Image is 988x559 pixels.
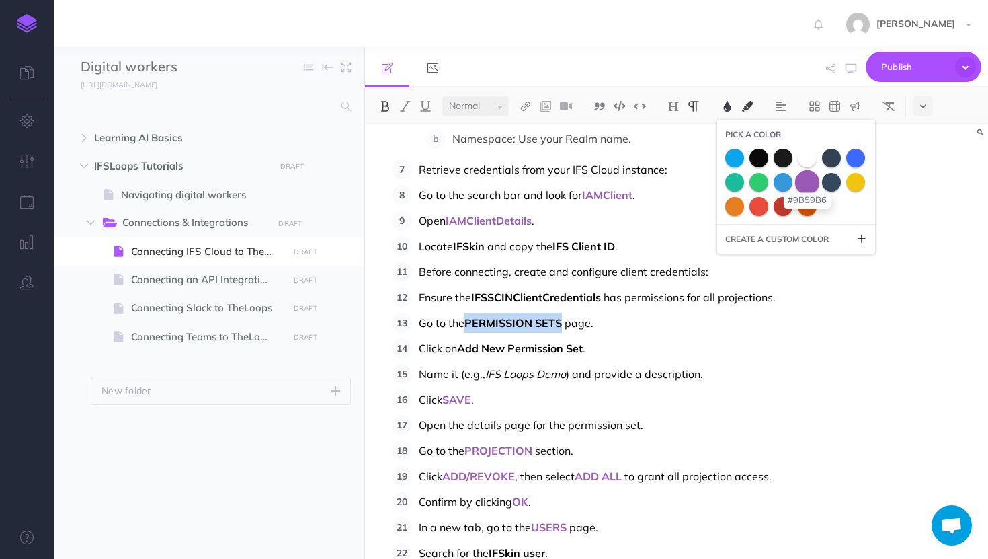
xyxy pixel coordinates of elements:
[446,214,532,227] span: IAMClientDetails
[531,521,567,534] span: USERS
[634,101,646,111] img: Inline code button
[932,505,972,546] div: Open chat
[81,57,239,77] input: Documentation Name
[457,342,583,355] span: Add New Permission Set
[288,330,322,345] button: DRAFT
[487,239,552,253] span: and copy the
[131,300,284,316] span: Connecting Slack to TheLoops
[399,101,411,112] img: Italic button
[419,393,442,406] span: Click
[775,101,787,112] img: Alignment dropdown menu button
[94,158,267,174] span: IFSLoops Tutorials
[274,216,307,231] button: DRAFT
[532,214,534,227] span: .
[419,367,485,381] span: Name it (e.g.,
[540,101,552,112] img: Add image button
[294,248,317,256] small: DRAFT
[276,159,309,174] button: DRAFT
[419,291,471,304] span: Ensure the
[566,367,703,381] span: ) and provide a description.
[614,101,626,111] img: Code block button
[294,276,317,285] small: DRAFT
[552,239,615,253] span: IFS Client ID
[471,393,474,406] span: .
[81,80,157,89] small: [URL][DOMAIN_NAME]
[515,470,575,483] span: , then select
[101,383,151,398] p: New folder
[870,17,962,30] span: [PERSON_NAME]
[419,188,582,202] span: Go to the search bar and look for
[419,239,453,253] span: Locate
[688,101,700,112] img: Paragraph button
[485,367,566,381] span: IFS Loops Demo
[464,316,562,330] span: PERMISSION SETS
[419,470,442,483] span: Click
[535,444,573,457] span: section.
[464,444,532,457] span: PROJECTION
[419,101,431,112] img: Underline button
[615,239,618,253] span: .
[829,101,841,112] img: Create table button
[419,163,667,176] span: Retrieve credentials from your IFS Cloud instance:
[419,521,531,534] span: In a new tab, go to the
[419,495,512,509] span: Confirm by clicking
[632,188,635,202] span: .
[512,495,528,509] span: OK
[419,265,708,278] span: Before connecting, create and configure client credentials:
[583,342,585,355] span: .
[442,470,515,483] span: ADD/REVOKE
[131,244,284,260] span: Connecting IFS Cloud to TheLoops
[453,239,485,253] span: IFSkin
[280,162,304,171] small: DRAFT
[575,470,622,483] span: ADD ALL
[520,101,532,112] img: Link button
[294,304,317,313] small: DRAFT
[131,329,284,345] span: Connecting Teams to TheLoops
[849,101,861,112] img: Callout dropdown menu button
[604,291,776,304] span: has permissions for all projections.
[569,521,598,534] span: page.
[122,215,263,232] span: Connections & Integrations
[882,101,895,112] img: Clear styles button
[17,14,37,33] img: logo-mark.svg
[667,101,680,112] img: Headings dropdown button
[379,101,391,112] img: Bold button
[131,272,284,288] span: Connecting an API Integration to TheLoops
[452,132,631,145] span: Namespace: Use your Realm name.
[560,101,572,112] img: Add video button
[442,393,471,406] span: SAVE
[881,57,948,77] span: Publish
[278,219,302,228] small: DRAFT
[624,470,772,483] span: to grant all projection access.
[866,52,981,82] button: Publish
[593,101,606,112] img: Blockquote button
[121,187,284,203] span: Navigating digital workers
[725,128,781,141] span: PICK A COLOR
[294,333,317,342] small: DRAFT
[81,94,333,118] input: Search
[528,495,531,509] span: .
[471,291,601,304] span: IFSSCINClientCredentials
[565,316,593,330] span: page.
[419,316,464,330] span: Go to the
[419,214,446,227] span: Open
[846,13,870,36] img: 58e60416af45c89b35c9d831f570759b.jpg
[725,233,829,246] small: CREATE A CUSTOM COLOR
[419,342,457,355] span: Click on
[582,188,632,202] span: IAMClient
[288,301,322,316] button: DRAFT
[419,418,643,432] span: Open the details page for the permission set.
[288,272,322,288] button: DRAFT
[91,377,351,405] button: New folder
[54,77,171,91] a: [URL][DOMAIN_NAME]
[288,244,322,260] button: DRAFT
[94,130,267,146] span: Learning AI Basics
[419,444,464,457] span: Go to the
[741,101,753,112] img: Text background color button
[721,101,733,112] img: Text color button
